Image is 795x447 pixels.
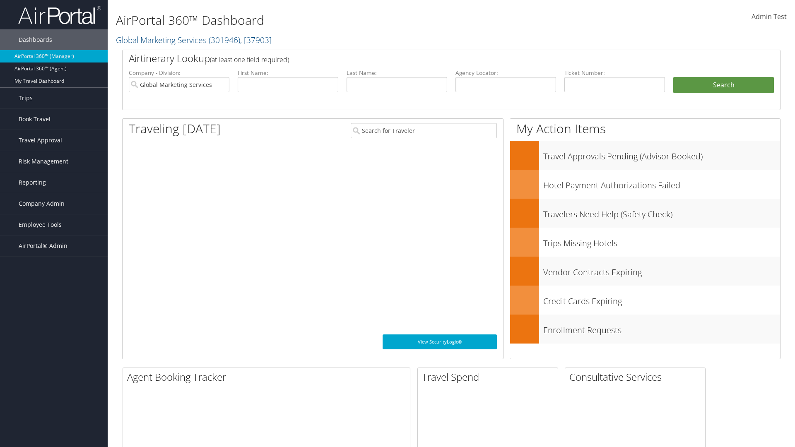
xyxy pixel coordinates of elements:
a: Credit Cards Expiring [510,286,780,315]
a: Travel Approvals Pending (Advisor Booked) [510,141,780,170]
span: Employee Tools [19,214,62,235]
h3: Travelers Need Help (Safety Check) [543,204,780,220]
h3: Vendor Contracts Expiring [543,262,780,278]
label: Last Name: [347,69,447,77]
span: Risk Management [19,151,68,172]
label: Company - Division: [129,69,229,77]
input: Search for Traveler [351,123,497,138]
h1: AirPortal 360™ Dashboard [116,12,563,29]
h1: My Action Items [510,120,780,137]
span: (at least one field required) [210,55,289,64]
a: Admin Test [752,4,787,30]
span: Travel Approval [19,130,62,151]
h2: Travel Spend [422,370,558,384]
h3: Trips Missing Hotels [543,233,780,249]
span: Admin Test [752,12,787,21]
span: Book Travel [19,109,51,130]
label: First Name: [238,69,338,77]
h3: Hotel Payment Authorizations Failed [543,175,780,191]
label: Ticket Number: [564,69,665,77]
a: Travelers Need Help (Safety Check) [510,199,780,228]
a: Hotel Payment Authorizations Failed [510,170,780,199]
h2: Consultative Services [569,370,705,384]
span: , [ 37903 ] [240,34,272,46]
h2: Agent Booking Tracker [127,370,410,384]
a: Global Marketing Services [116,34,272,46]
h3: Credit Cards Expiring [543,291,780,307]
span: Trips [19,88,33,108]
a: View SecurityLogic® [383,334,497,349]
h3: Enrollment Requests [543,320,780,336]
button: Search [673,77,774,94]
label: Agency Locator: [455,69,556,77]
a: Enrollment Requests [510,315,780,344]
span: ( 301946 ) [209,34,240,46]
span: AirPortal® Admin [19,236,67,256]
span: Dashboards [19,29,52,50]
h3: Travel Approvals Pending (Advisor Booked) [543,147,780,162]
h2: Airtinerary Lookup [129,51,719,65]
a: Trips Missing Hotels [510,228,780,257]
img: airportal-logo.png [18,5,101,25]
h1: Traveling [DATE] [129,120,221,137]
span: Reporting [19,172,46,193]
span: Company Admin [19,193,65,214]
a: Vendor Contracts Expiring [510,257,780,286]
